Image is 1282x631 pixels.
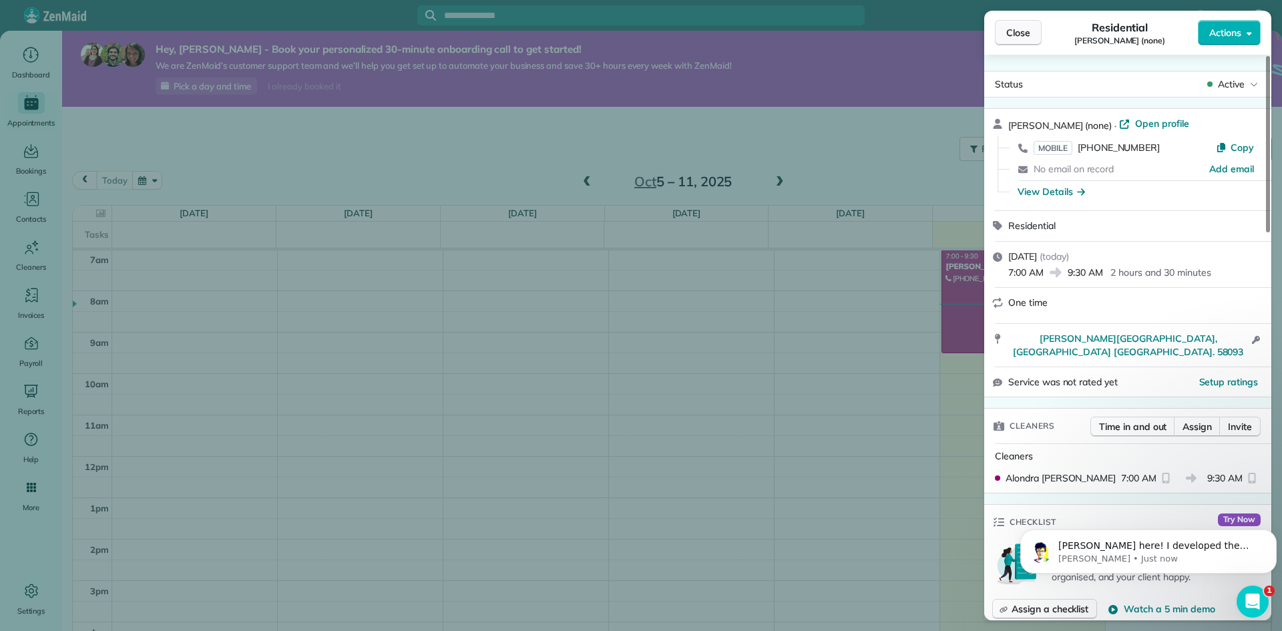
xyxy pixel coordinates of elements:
[1074,35,1165,46] span: [PERSON_NAME] (none)
[1110,266,1211,279] p: 2 hours and 30 minutes
[1034,141,1072,155] span: MOBILE
[1264,586,1275,596] span: 1
[1008,266,1044,279] span: 7:00 AM
[1018,185,1085,198] button: View Details
[1135,117,1189,130] span: Open profile
[995,450,1033,462] span: Cleaners
[1008,296,1048,308] span: One time
[1248,332,1263,348] button: Open access information
[1092,19,1148,35] span: Residential
[1209,26,1241,39] span: Actions
[1008,375,1118,389] span: Service was not rated yet
[1237,586,1269,618] iframe: Intercom live chat
[1012,602,1088,616] span: Assign a checklist
[1010,419,1054,433] span: Cleaners
[1034,141,1160,154] a: MOBILE[PHONE_NUMBER]
[1108,602,1215,616] button: Watch a 5 min demo
[1008,220,1056,232] span: Residential
[43,51,245,63] p: Message from Alexandre, sent Just now
[1209,162,1254,176] a: Add email
[43,39,244,156] span: [PERSON_NAME] here! I developed the software you're currently trialing (though I have help now!) ...
[1008,332,1248,359] a: [PERSON_NAME][GEOGRAPHIC_DATA], [GEOGRAPHIC_DATA] [GEOGRAPHIC_DATA]. 58093
[1124,602,1215,616] span: Watch a 5 min demo
[995,20,1042,45] button: Close
[1199,376,1259,388] span: Setup ratings
[1121,471,1156,485] span: 7:00 AM
[1231,142,1254,154] span: Copy
[1090,417,1175,437] button: Time in and out
[1174,417,1221,437] button: Assign
[1218,77,1245,91] span: Active
[1006,26,1030,39] span: Close
[1228,420,1252,433] span: Invite
[1040,250,1069,262] span: ( today )
[1008,250,1037,262] span: [DATE]
[1078,142,1160,154] span: [PHONE_NUMBER]
[1219,417,1261,437] button: Invite
[1119,117,1189,130] a: Open profile
[1099,420,1166,433] span: Time in and out
[1216,141,1254,154] button: Copy
[992,599,1097,619] button: Assign a checklist
[1207,471,1243,485] span: 9:30 AM
[1015,501,1282,595] iframe: Intercom notifications message
[1010,515,1056,529] span: Checklist
[995,78,1023,90] span: Status
[1008,120,1112,132] span: [PERSON_NAME] (none)
[1068,266,1103,279] span: 9:30 AM
[1006,471,1116,485] span: Alondra [PERSON_NAME]
[1183,420,1212,433] span: Assign
[1112,120,1119,131] span: ·
[1199,375,1259,389] button: Setup ratings
[1034,163,1114,175] span: No email on record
